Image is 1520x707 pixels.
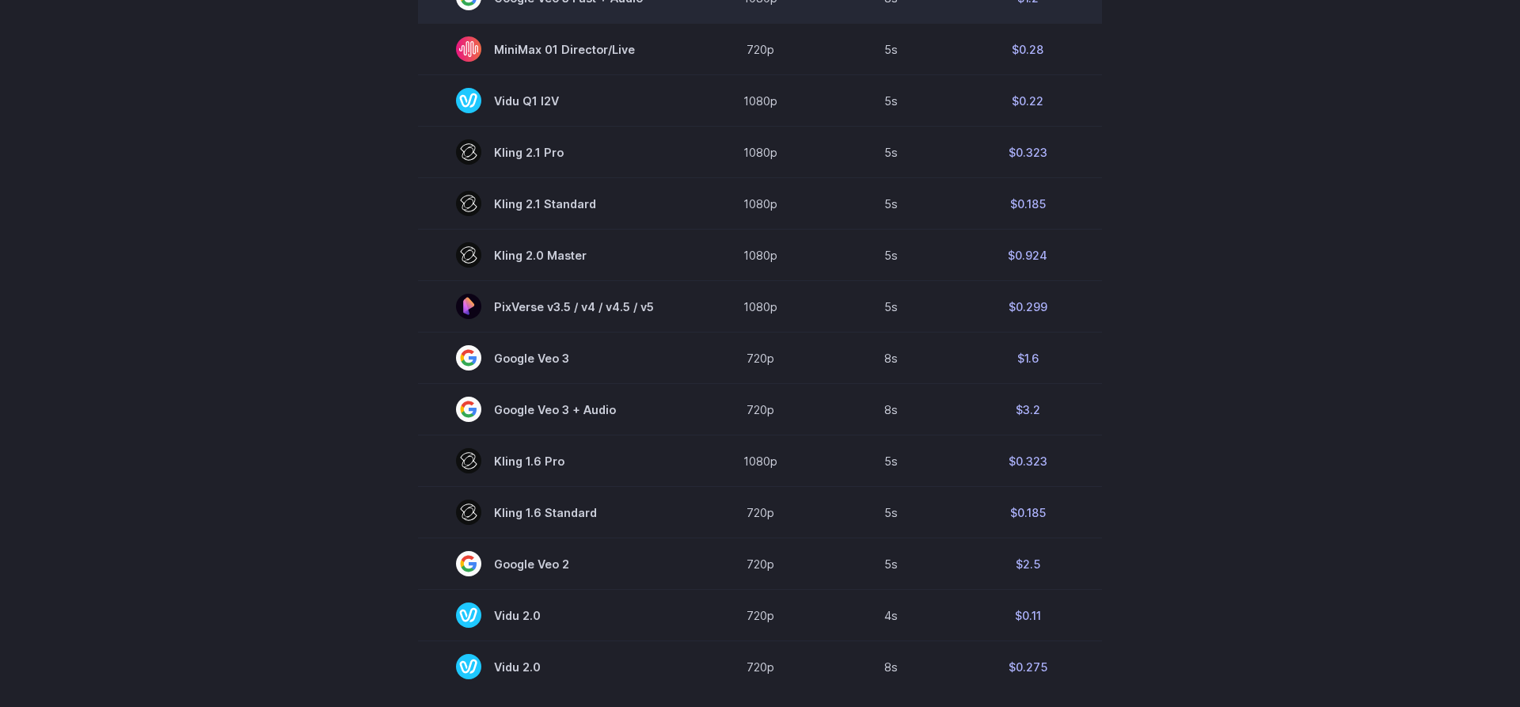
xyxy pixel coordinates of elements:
td: 5s [828,24,953,75]
span: Kling 2.0 Master [456,242,654,268]
td: 8s [828,333,953,384]
td: 5s [828,281,953,333]
span: Kling 1.6 Pro [456,448,654,473]
td: 1080p [692,178,828,230]
td: 1080p [692,435,828,487]
td: 5s [828,127,953,178]
span: MiniMax 01 Director/Live [456,36,654,62]
td: 8s [828,384,953,435]
td: 1080p [692,75,828,127]
span: Kling 2.1 Pro [456,139,654,165]
td: 5s [828,487,953,538]
td: 1080p [692,230,828,281]
span: Vidu Q1 I2V [456,88,654,113]
span: Google Veo 3 [456,345,654,371]
td: 1080p [692,281,828,333]
td: 720p [692,333,828,384]
td: 5s [828,75,953,127]
td: $0.22 [953,75,1102,127]
span: Kling 1.6 Standard [456,500,654,525]
td: 4s [828,590,953,641]
td: $0.323 [953,127,1102,178]
td: 720p [692,384,828,435]
span: Vidu 2.0 [456,654,654,679]
td: 5s [828,230,953,281]
span: PixVerse v3.5 / v4 / v4.5 / v5 [456,294,654,319]
td: $0.28 [953,24,1102,75]
span: Google Veo 2 [456,551,654,576]
td: 8s [828,641,953,693]
td: $0.185 [953,178,1102,230]
td: $0.299 [953,281,1102,333]
td: 5s [828,178,953,230]
td: $0.11 [953,590,1102,641]
span: Kling 2.1 Standard [456,191,654,216]
td: 720p [692,24,828,75]
td: 720p [692,487,828,538]
td: $0.924 [953,230,1102,281]
td: $0.185 [953,487,1102,538]
td: $3.2 [953,384,1102,435]
td: 5s [828,435,953,487]
td: $0.275 [953,641,1102,693]
span: Google Veo 3 + Audio [456,397,654,422]
td: $2.5 [953,538,1102,590]
td: 1080p [692,127,828,178]
td: 720p [692,641,828,693]
td: 5s [828,538,953,590]
td: $1.6 [953,333,1102,384]
td: 720p [692,590,828,641]
td: 720p [692,538,828,590]
td: $0.323 [953,435,1102,487]
span: Vidu 2.0 [456,602,654,628]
